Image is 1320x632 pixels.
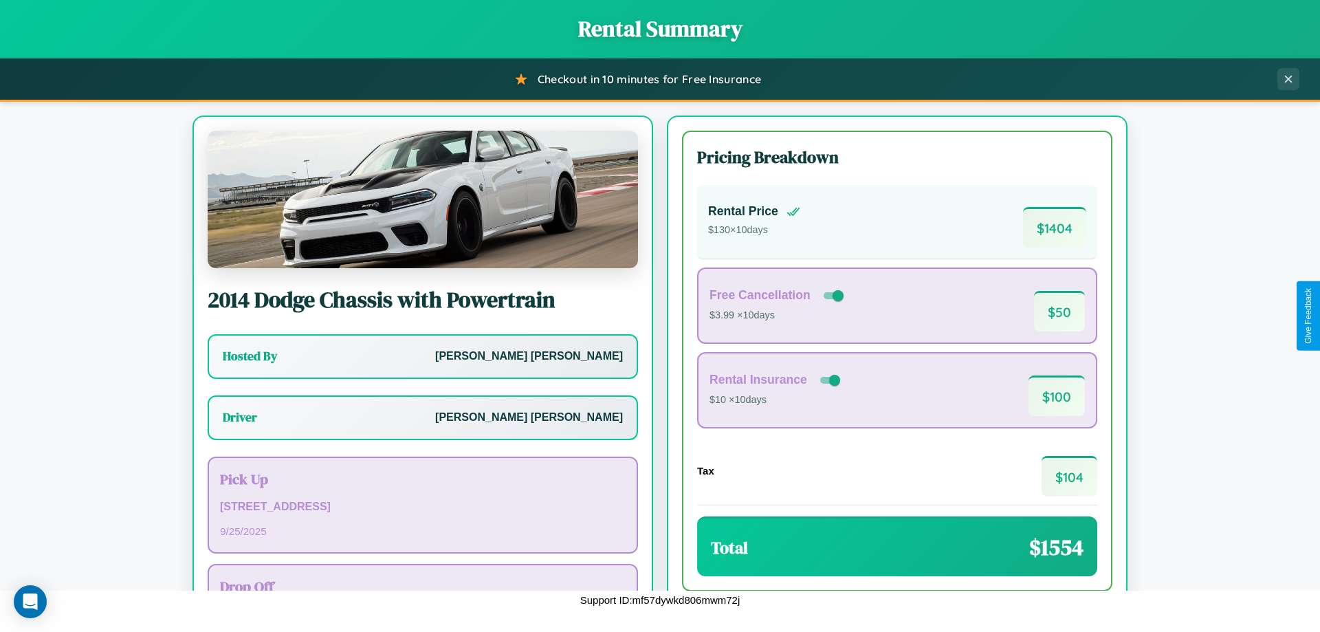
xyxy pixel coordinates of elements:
h4: Tax [697,465,714,477]
p: [PERSON_NAME] [PERSON_NAME] [435,408,623,428]
span: $ 1554 [1029,532,1083,563]
p: 9 / 25 / 2025 [220,522,626,541]
p: $3.99 × 10 days [709,307,846,325]
h3: Driver [223,409,257,426]
span: Checkout in 10 minutes for Free Insurance [538,72,761,86]
span: $ 50 [1034,291,1085,331]
h2: 2014 Dodge Chassis with Powertrain [208,285,638,315]
p: $10 × 10 days [709,391,843,409]
p: $ 130 × 10 days [708,221,800,239]
h3: Pick Up [220,469,626,489]
h4: Rental Insurance [709,373,807,387]
span: $ 104 [1042,456,1097,497]
h3: Hosted By [223,348,277,364]
h1: Rental Summary [14,14,1306,44]
h3: Total [711,536,748,559]
span: $ 1404 [1023,207,1086,248]
h4: Free Cancellation [709,288,811,303]
h4: Rental Price [708,204,778,219]
p: [STREET_ADDRESS] [220,497,626,517]
span: $ 100 [1028,375,1085,416]
img: Dodge Chassis with Powertrain [208,131,638,268]
p: Support ID: mf57dywkd806mwm72j [580,591,740,609]
h3: Drop Off [220,576,626,596]
div: Open Intercom Messenger [14,585,47,618]
p: [PERSON_NAME] [PERSON_NAME] [435,347,623,367]
div: Give Feedback [1303,288,1313,344]
h3: Pricing Breakdown [697,146,1097,168]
